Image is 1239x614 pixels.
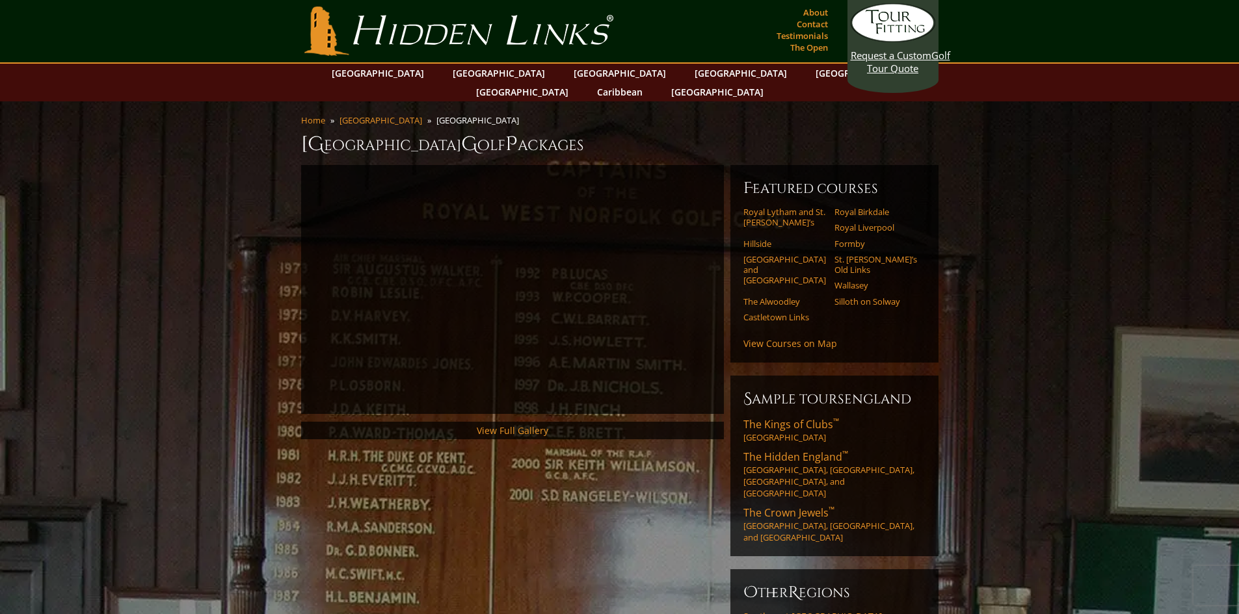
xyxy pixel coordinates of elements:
[851,49,931,62] span: Request a Custom
[743,582,758,603] span: O
[800,3,831,21] a: About
[834,207,917,217] a: Royal Birkdale
[301,131,939,157] h1: [GEOGRAPHIC_DATA] olf ackages
[591,83,649,101] a: Caribbean
[851,3,935,75] a: Request a CustomGolf Tour Quote
[470,83,575,101] a: [GEOGRAPHIC_DATA]
[665,83,770,101] a: [GEOGRAPHIC_DATA]
[834,280,917,290] a: Wallasey
[567,64,673,83] a: [GEOGRAPHIC_DATA]
[301,114,325,126] a: Home
[446,64,552,83] a: [GEOGRAPHIC_DATA]
[461,131,477,157] span: G
[834,222,917,233] a: Royal Liverpool
[743,178,926,199] h6: Featured Courses
[743,312,826,322] a: Castletown Links
[743,505,834,520] span: The Crown Jewels
[743,417,839,431] span: The Kings of Clubs
[743,207,826,228] a: Royal Lytham and St. [PERSON_NAME]’s
[842,448,848,459] sup: ™
[809,64,914,83] a: [GEOGRAPHIC_DATA]
[743,450,848,464] span: The Hidden England
[834,254,917,275] a: St. [PERSON_NAME]’s Old Links
[743,254,826,286] a: [GEOGRAPHIC_DATA] and [GEOGRAPHIC_DATA]
[688,64,793,83] a: [GEOGRAPHIC_DATA]
[436,114,524,126] li: [GEOGRAPHIC_DATA]
[743,238,826,249] a: Hillside
[787,38,831,57] a: The Open
[743,505,926,543] a: The Crown Jewels™[GEOGRAPHIC_DATA], [GEOGRAPHIC_DATA], and [GEOGRAPHIC_DATA]
[743,337,837,350] a: View Courses on Map
[793,15,831,33] a: Contact
[743,417,926,443] a: The Kings of Clubs™[GEOGRAPHIC_DATA]
[743,582,926,603] h6: ther egions
[773,27,831,45] a: Testimonials
[325,64,431,83] a: [GEOGRAPHIC_DATA]
[834,296,917,307] a: Silloth on Solway
[743,389,926,409] h6: Sample ToursEngland
[743,450,926,499] a: The Hidden England™[GEOGRAPHIC_DATA], [GEOGRAPHIC_DATA], [GEOGRAPHIC_DATA], and [GEOGRAPHIC_DATA]
[505,131,518,157] span: P
[833,416,839,427] sup: ™
[834,238,917,249] a: Formby
[829,504,834,515] sup: ™
[314,178,711,401] iframe: Sir-Nick-on-West-Coast-England
[340,114,422,126] a: [GEOGRAPHIC_DATA]
[788,582,799,603] span: R
[477,424,548,437] a: View Full Gallery
[743,296,826,307] a: The Alwoodley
